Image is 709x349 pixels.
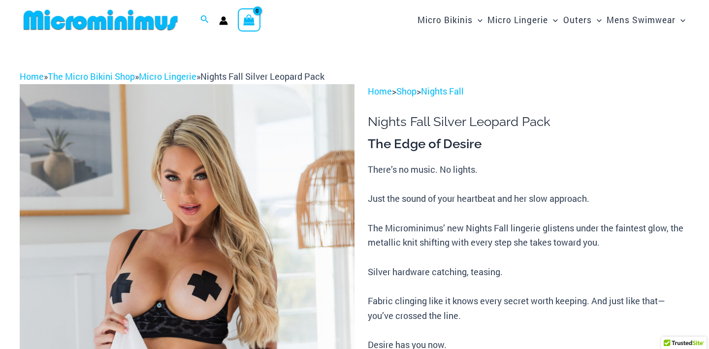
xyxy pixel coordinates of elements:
span: Outers [563,7,592,32]
h1: Nights Fall Silver Leopard Pack [368,114,689,129]
a: Micro LingerieMenu ToggleMenu Toggle [485,5,560,35]
nav: Site Navigation [414,3,689,36]
a: The Micro Bikini Shop [48,70,135,82]
a: Home [368,85,392,97]
span: » » » [20,70,324,82]
a: OutersMenu ToggleMenu Toggle [561,5,604,35]
a: Nights Fall [421,85,464,97]
img: MM SHOP LOGO FLAT [20,9,182,31]
span: Micro Bikinis [418,7,473,32]
span: Menu Toggle [473,7,483,32]
span: Micro Lingerie [487,7,548,32]
span: Menu Toggle [548,7,558,32]
a: Account icon link [219,16,228,25]
a: Home [20,70,44,82]
span: Menu Toggle [676,7,685,32]
a: Micro BikinisMenu ToggleMenu Toggle [415,5,485,35]
p: > > [368,84,689,99]
a: Shop [396,85,417,97]
span: Nights Fall Silver Leopard Pack [200,70,324,82]
a: View Shopping Cart, empty [238,8,260,31]
a: Search icon link [200,14,209,27]
span: Menu Toggle [592,7,602,32]
a: Micro Lingerie [139,70,196,82]
a: Mens SwimwearMenu ToggleMenu Toggle [604,5,688,35]
span: Mens Swimwear [607,7,676,32]
h3: The Edge of Desire [368,136,689,153]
